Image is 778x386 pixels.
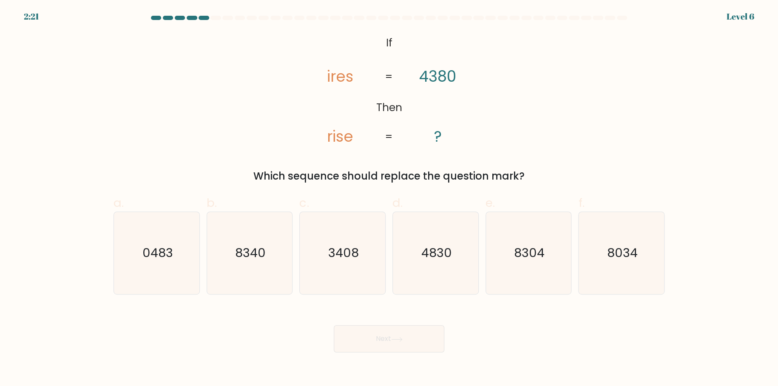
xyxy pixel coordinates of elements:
[578,194,584,211] span: f.
[24,10,39,23] div: 2:21
[376,100,402,115] tspan: Then
[392,194,403,211] span: d.
[607,245,638,262] text: 8034
[235,245,266,262] text: 8340
[434,126,442,147] tspan: ?
[327,126,353,147] tspan: rise
[142,245,173,262] text: 0483
[514,245,545,262] text: 8304
[295,32,483,148] svg: @import url('[URL][DOMAIN_NAME]);
[299,194,309,211] span: c.
[419,66,456,87] tspan: 4380
[327,66,353,87] tspan: ires
[334,325,444,352] button: Next
[727,10,754,23] div: Level 6
[385,129,393,144] tspan: =
[385,69,393,84] tspan: =
[207,194,217,211] span: b.
[386,35,392,50] tspan: If
[328,245,359,262] text: 3408
[421,245,451,262] text: 4830
[119,169,659,184] div: Which sequence should replace the question mark?
[486,194,495,211] span: e.
[114,194,124,211] span: a.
